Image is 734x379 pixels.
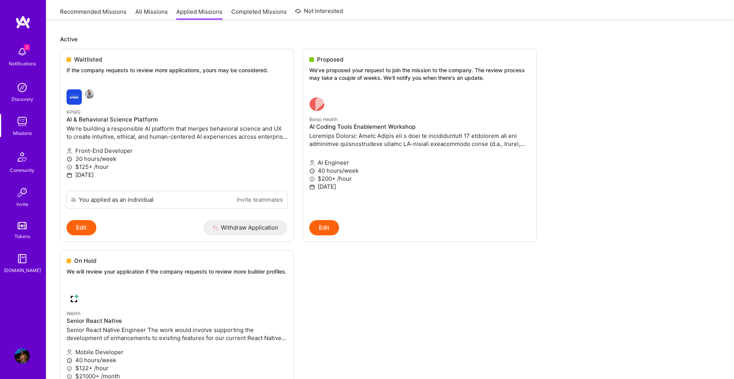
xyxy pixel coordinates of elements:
img: Invite [15,185,30,200]
h4: AI & Behavioral Science Platform [67,116,287,123]
p: We will review your application if the company requests to review more builder profiles. [67,268,287,275]
span: Waitlisted [74,55,102,63]
p: Active [60,35,720,43]
i: icon Applicant [309,160,315,166]
a: KPMG company logoRyan DoddKPMGAI & Behavioral Science PlatformWe're building a responsible AI pla... [60,83,294,191]
i: icon Applicant [67,350,72,355]
div: Missions [13,129,32,137]
p: AI Engineer [309,159,530,167]
i: icon Clock [309,168,315,174]
p: Loremips Dolorsi: Ametc Adipis eli s doei te incididuntutl 17 etdolorem ali eni adminimve quisnos... [309,132,530,148]
img: tokens [18,222,27,229]
img: KPMG company logo [67,89,82,105]
div: Discovery [11,95,33,103]
p: $125+ /hour [67,163,287,171]
img: guide book [15,251,30,266]
p: We've proposed your request to join the mission to the company. The review process may take a cou... [309,66,530,81]
p: Senior React Native Engineer The work would involve supporting the development of enhancements to... [67,326,287,342]
a: Banjo Health company logoBanjo HealthAI Coding Tools Enablement WorkshopLoremips Dolorsi: Ametc A... [303,91,536,220]
a: Applied Missions [176,8,222,20]
small: KPMG [67,109,80,115]
small: Wellth [67,311,80,316]
p: Front-End Developer [67,147,287,155]
img: teamwork [15,114,30,129]
a: Invite teammates [237,196,283,204]
i: icon Calendar [309,184,315,190]
img: User Avatar [15,348,30,364]
button: Edit [67,220,96,235]
i: icon Applicant [67,148,72,154]
i: icon Clock [67,156,72,162]
div: Community [10,166,34,174]
p: 40 hours/week [67,356,287,364]
i: icon MoneyGray [67,366,72,371]
div: Notifications [9,60,36,68]
img: Ryan Dodd [85,89,94,99]
h4: AI Coding Tools Enablement Workshop [309,123,530,130]
i: icon Clock [67,358,72,363]
p: [DATE] [67,171,287,179]
small: Banjo Health [309,117,338,122]
img: bell [15,44,30,60]
div: You applied as an individual [79,196,154,204]
i: icon MoneyGray [67,164,72,170]
i: icon MoneyGray [309,176,315,182]
span: On Hold [74,257,96,265]
img: Banjo Health company logo [309,97,325,112]
div: [DOMAIN_NAME] [4,266,41,274]
p: If the company requests to review more applications, yours may be considered. [67,66,287,74]
p: $122+ /hour [67,364,287,372]
img: Community [13,148,31,166]
span: 2 [24,44,30,50]
p: 40 hours/week [309,167,530,175]
span: Proposed [317,55,343,63]
img: Wellth company logo [67,291,82,306]
a: Completed Missions [231,8,287,20]
div: Invite [16,200,28,208]
a: All Missions [135,8,168,20]
p: $200+ /hour [309,175,530,183]
a: Not Interested [295,6,343,20]
p: Mobile Developer [67,348,287,356]
a: User Avatar [13,348,32,364]
img: logo [15,15,31,29]
button: Edit [309,220,339,235]
h4: Senior React Native [67,317,287,324]
i: icon Calendar [67,172,72,178]
p: We're building a responsible AI platform that merges behavioral science and UX to create intuitiv... [67,125,287,141]
a: Recommended Missions [60,8,127,20]
p: [DATE] [309,183,530,191]
img: discovery [15,80,30,95]
button: Withdraw Application [203,220,288,235]
div: Tokens [15,232,30,240]
p: 30 hours/week [67,155,287,163]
